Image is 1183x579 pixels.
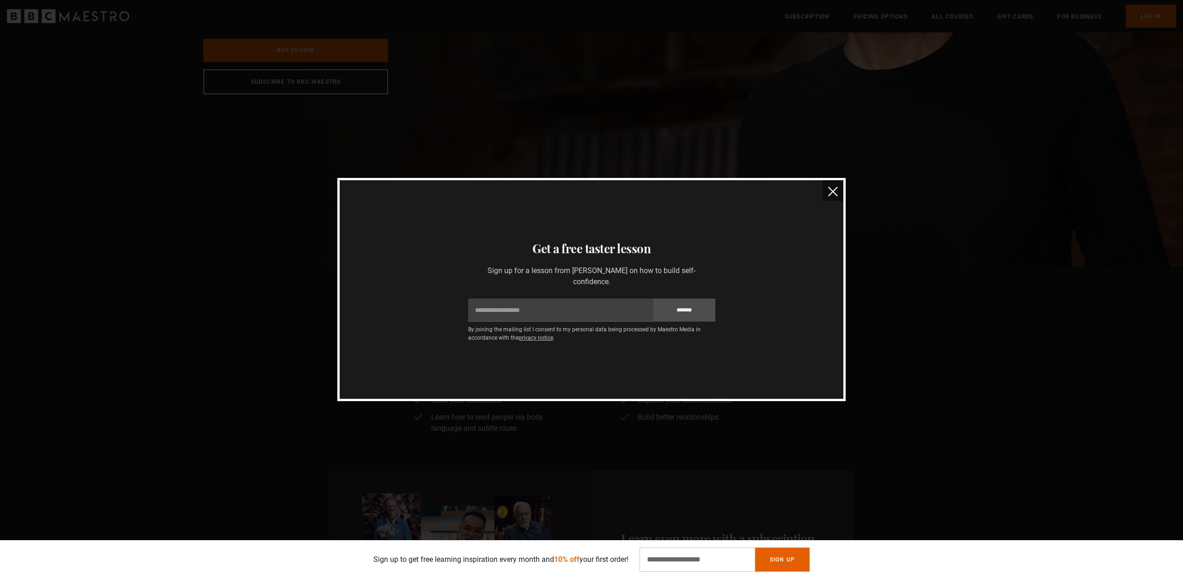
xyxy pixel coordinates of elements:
[468,325,715,342] p: By joining the mailing list I consent to my personal data being processed by Maestro Media in acc...
[554,555,579,564] span: 10% off
[823,180,843,201] button: close
[518,335,553,341] a: privacy notice
[755,548,810,572] button: Sign Up
[351,239,832,258] h3: Get a free taster lesson
[468,265,715,287] p: Sign up for a lesson from [PERSON_NAME] on how to build self-confidence.
[373,554,628,565] p: Sign up to get free learning inspiration every month and your first order!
